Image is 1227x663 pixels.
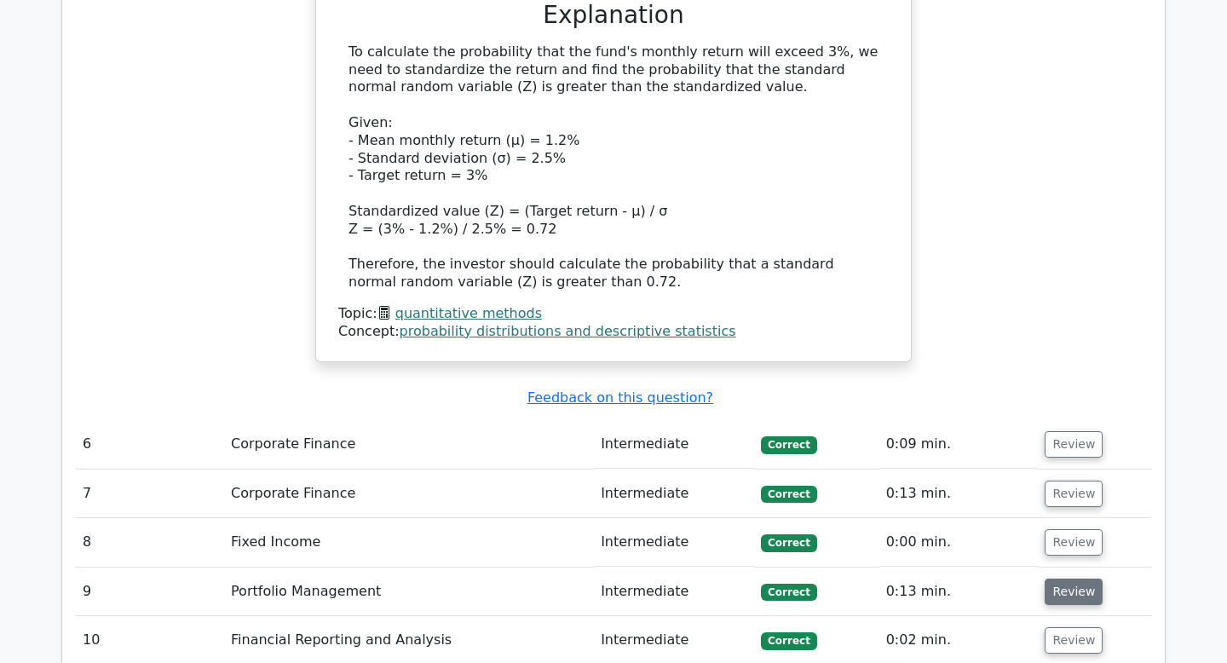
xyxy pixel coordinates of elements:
[594,568,754,616] td: Intermediate
[76,568,224,616] td: 9
[594,470,754,518] td: Intermediate
[761,436,816,453] span: Correct
[76,470,224,518] td: 7
[1045,529,1103,556] button: Review
[879,420,1039,469] td: 0:09 min.
[761,486,816,503] span: Correct
[879,518,1039,567] td: 0:00 min.
[76,518,224,567] td: 8
[224,420,594,469] td: Corporate Finance
[349,1,878,30] h3: Explanation
[1045,431,1103,458] button: Review
[338,323,889,341] div: Concept:
[395,305,542,321] a: quantitative methods
[761,584,816,601] span: Correct
[224,518,594,567] td: Fixed Income
[1045,481,1103,507] button: Review
[224,568,594,616] td: Portfolio Management
[338,305,889,323] div: Topic:
[594,420,754,469] td: Intermediate
[527,389,713,406] a: Feedback on this question?
[400,323,736,339] a: probability distributions and descriptive statistics
[761,632,816,649] span: Correct
[1045,627,1103,654] button: Review
[761,534,816,551] span: Correct
[349,43,878,291] div: To calculate the probability that the fund's monthly return will exceed 3%, we need to standardiz...
[76,420,224,469] td: 6
[594,518,754,567] td: Intermediate
[879,568,1039,616] td: 0:13 min.
[879,470,1039,518] td: 0:13 min.
[1045,579,1103,605] button: Review
[224,470,594,518] td: Corporate Finance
